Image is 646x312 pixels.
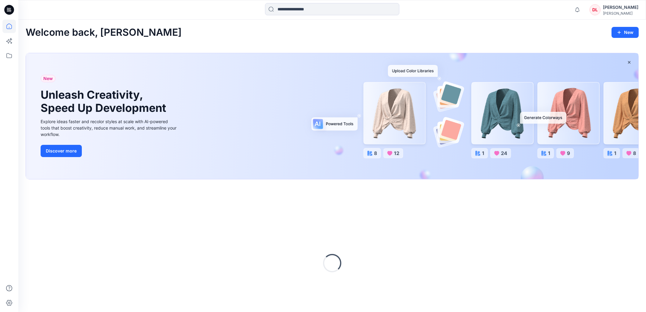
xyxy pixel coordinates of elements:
[41,118,178,138] div: Explore ideas faster and recolor styles at scale with AI-powered tools that boost creativity, red...
[612,27,639,38] button: New
[603,4,638,11] div: [PERSON_NAME]
[41,145,178,157] a: Discover more
[603,11,638,16] div: [PERSON_NAME]
[43,75,53,82] span: New
[590,4,601,15] div: DL
[41,88,169,115] h1: Unleash Creativity, Speed Up Development
[41,145,82,157] button: Discover more
[26,27,182,38] h2: Welcome back, [PERSON_NAME]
